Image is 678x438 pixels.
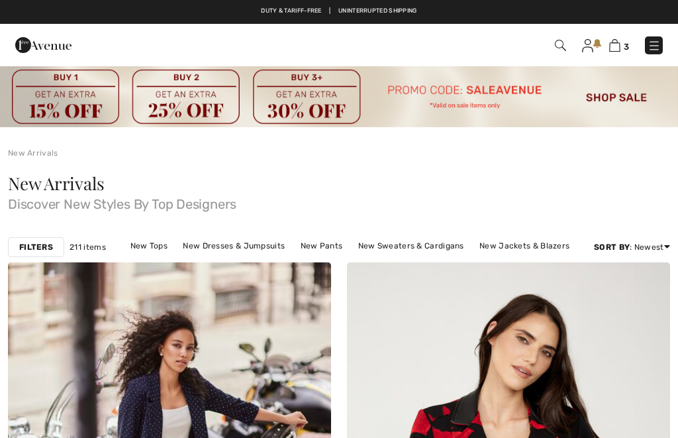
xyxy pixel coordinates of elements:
img: Menu [648,39,661,52]
span: New Arrivals [8,172,104,195]
a: New Pants [294,237,350,254]
a: New Skirts [284,254,339,272]
a: New Outerwear [341,254,416,272]
span: Discover New Styles By Top Designers [8,192,670,211]
span: 211 items [70,241,106,253]
img: Search [555,40,566,51]
a: 3 [609,37,629,53]
img: 1ère Avenue [15,32,72,58]
strong: Sort By [594,243,630,252]
img: Shopping Bag [609,39,620,52]
a: New Jackets & Blazers [473,237,576,254]
a: 1ère Avenue [15,38,72,50]
a: New Tops [124,237,174,254]
a: New Arrivals [8,148,58,158]
strong: Filters [19,241,53,253]
span: 3 [624,42,629,52]
a: New Dresses & Jumpsuits [176,237,291,254]
img: My Info [582,39,593,52]
div: : Newest [594,241,670,253]
a: New Sweaters & Cardigans [352,237,471,254]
